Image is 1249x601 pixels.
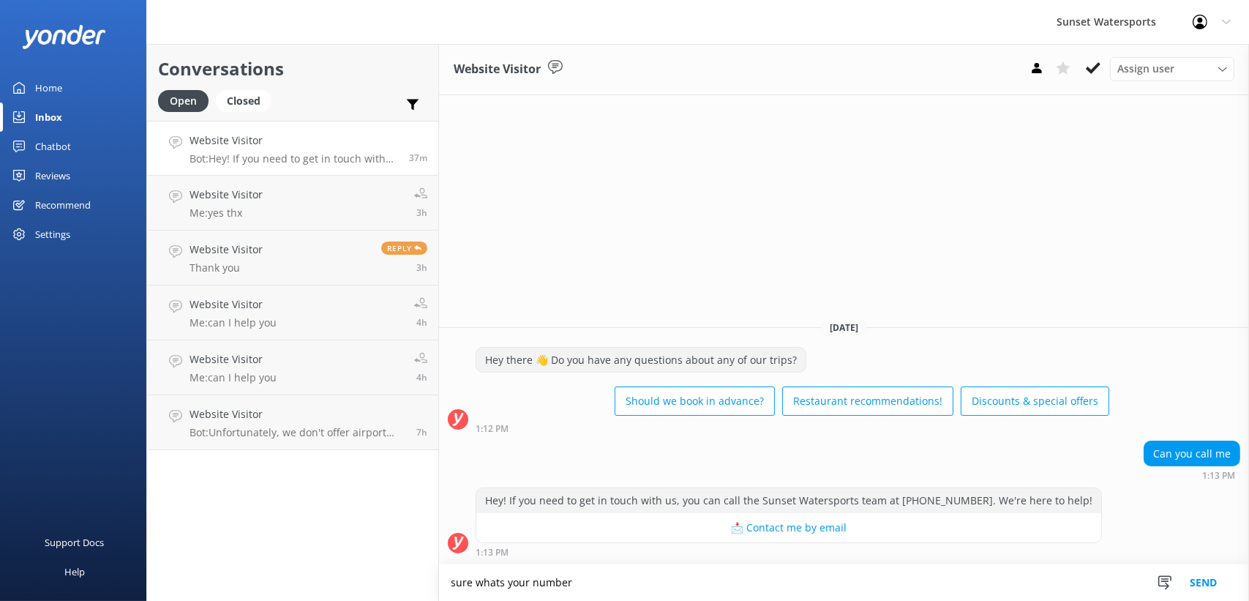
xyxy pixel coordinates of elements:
[45,528,105,557] div: Support Docs
[476,348,806,373] div: Hey there 👋 Do you have any questions about any of our trips?
[147,176,438,231] a: Website VisitorMe:yes thx3h
[190,187,263,203] h4: Website Visitor
[216,92,279,108] a: Closed
[35,132,71,161] div: Chatbot
[416,426,427,438] span: Sep 04 2025 05:44am (UTC -05:00) America/Cancun
[190,296,277,313] h4: Website Visitor
[147,121,438,176] a: Website VisitorBot:Hey! If you need to get in touch with us, you can call the Sunset Watersports ...
[416,371,427,384] span: Sep 04 2025 08:06am (UTC -05:00) America/Cancun
[821,321,867,334] span: [DATE]
[1144,441,1239,466] div: Can you call me
[190,242,263,258] h4: Website Visitor
[476,547,1102,557] div: Sep 04 2025 12:13pm (UTC -05:00) America/Cancun
[147,395,438,450] a: Website VisitorBot:Unfortunately, we don't offer airport pick-up for golf carts. If you need tran...
[147,340,438,395] a: Website VisitorMe:can I help you4h
[476,513,1101,542] button: 📩 Contact me by email
[190,152,398,165] p: Bot: Hey! If you need to get in touch with us, you can call the Sunset Watersports team at [PHONE...
[476,425,509,433] strong: 1:12 PM
[409,152,427,164] span: Sep 04 2025 12:13pm (UTC -05:00) America/Cancun
[22,25,106,49] img: yonder-white-logo.png
[216,90,271,112] div: Closed
[1202,471,1235,480] strong: 1:13 PM
[35,220,70,249] div: Settings
[615,387,775,416] button: Should we book in advance?
[1117,61,1174,77] span: Assign user
[190,351,277,367] h4: Website Visitor
[454,60,541,79] h3: Website Visitor
[416,206,427,219] span: Sep 04 2025 09:41am (UTC -05:00) America/Cancun
[35,190,91,220] div: Recommend
[158,92,216,108] a: Open
[476,548,509,557] strong: 1:13 PM
[1110,57,1234,81] div: Assign User
[190,206,263,220] p: Me: yes thx
[476,488,1101,513] div: Hey! If you need to get in touch with us, you can call the Sunset Watersports team at [PHONE_NUMB...
[190,371,277,384] p: Me: can I help you
[782,387,953,416] button: Restaurant recommendations!
[416,316,427,329] span: Sep 04 2025 08:06am (UTC -05:00) America/Cancun
[190,132,398,149] h4: Website Visitor
[190,426,405,439] p: Bot: Unfortunately, we don't offer airport pick-up for golf carts. If you need transportation for...
[190,316,277,329] p: Me: can I help you
[416,261,427,274] span: Sep 04 2025 09:12am (UTC -05:00) America/Cancun
[147,285,438,340] a: Website VisitorMe:can I help you4h
[158,55,427,83] h2: Conversations
[190,406,405,422] h4: Website Visitor
[35,161,70,190] div: Reviews
[1176,564,1231,601] button: Send
[35,102,62,132] div: Inbox
[1144,470,1240,480] div: Sep 04 2025 12:13pm (UTC -05:00) America/Cancun
[35,73,62,102] div: Home
[64,557,85,586] div: Help
[158,90,209,112] div: Open
[439,564,1249,601] textarea: sure whats your number
[476,423,1109,433] div: Sep 04 2025 12:12pm (UTC -05:00) America/Cancun
[381,242,427,255] span: Reply
[961,387,1109,416] button: Discounts & special offers
[147,231,438,285] a: Website VisitorThank youReply3h
[190,261,263,275] p: Thank you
